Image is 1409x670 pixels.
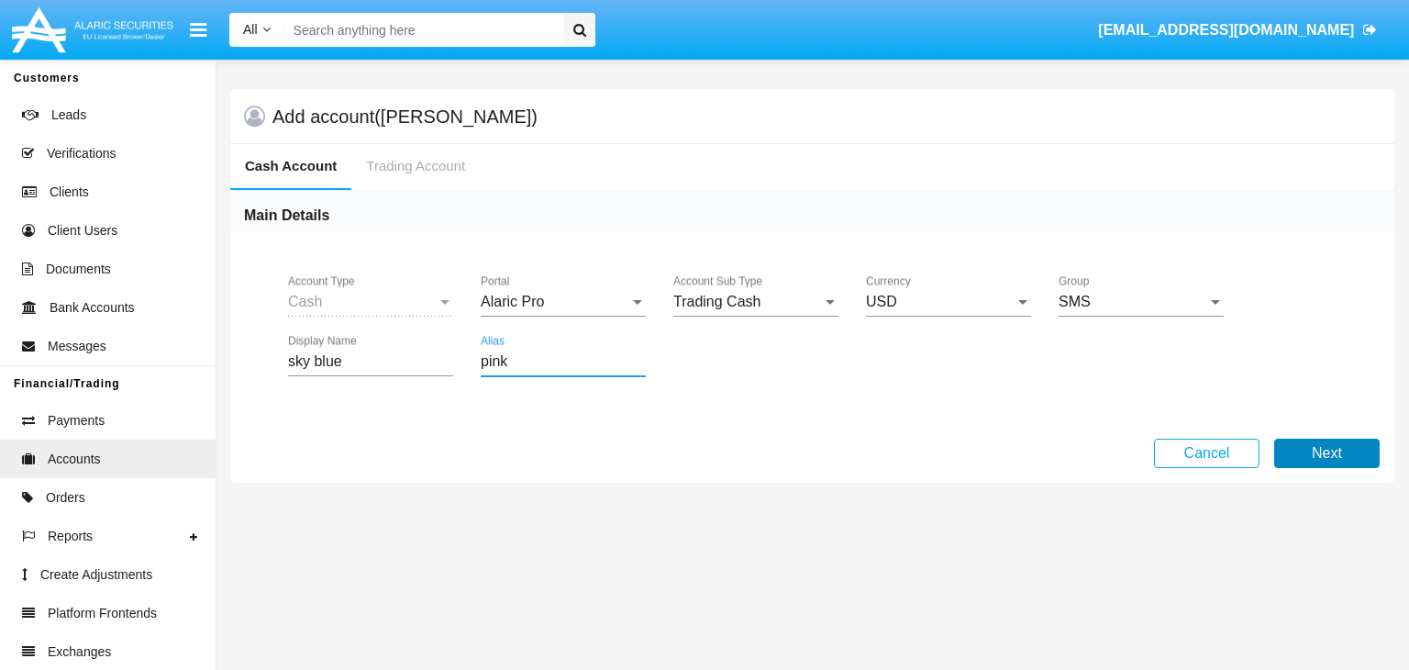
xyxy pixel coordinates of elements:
[481,294,544,309] span: Alaric Pro
[244,206,329,226] h6: Main Details
[673,294,760,309] span: Trading Cash
[1059,294,1091,309] span: SMS
[9,3,176,57] img: Logo image
[48,527,93,546] span: Reports
[272,109,538,124] h5: Add account ([PERSON_NAME])
[48,642,111,662] span: Exchanges
[50,298,135,318] span: Bank Accounts
[866,294,897,309] span: USD
[48,604,157,623] span: Platform Frontends
[40,565,152,585] span: Create Adjustments
[46,488,85,508] span: Orders
[46,260,111,279] span: Documents
[47,144,116,163] span: Verifications
[48,450,101,469] span: Accounts
[288,294,322,309] span: Cash
[243,22,258,37] span: All
[1154,439,1259,468] button: Cancel
[1098,22,1354,38] span: [EMAIL_ADDRESS][DOMAIN_NAME]
[1090,5,1386,56] a: [EMAIL_ADDRESS][DOMAIN_NAME]
[229,20,284,39] a: All
[48,221,117,240] span: Client Users
[284,13,558,47] input: Search
[50,183,89,202] span: Clients
[48,337,106,356] span: Messages
[48,411,105,430] span: Payments
[1274,439,1380,468] button: Next
[51,106,86,125] span: Leads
